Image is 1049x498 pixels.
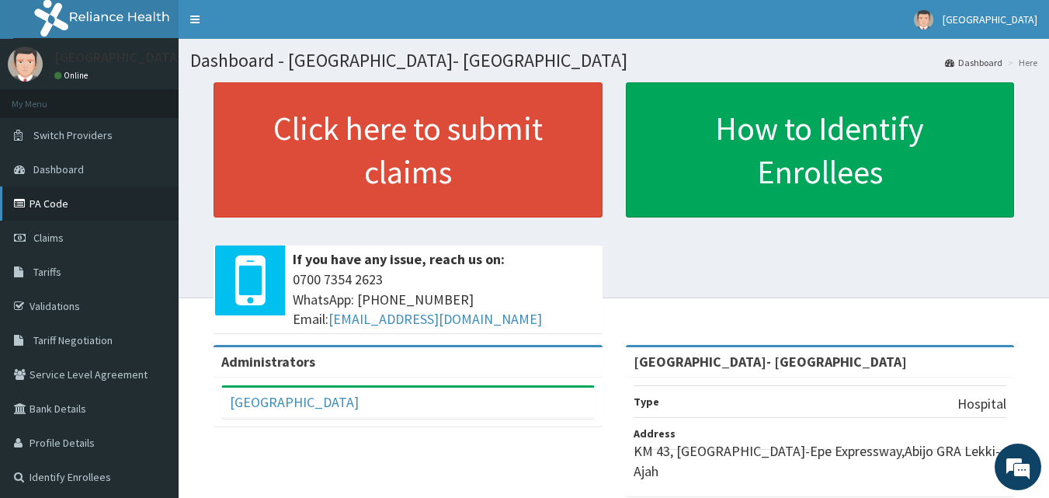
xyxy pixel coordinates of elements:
[328,310,542,328] a: [EMAIL_ADDRESS][DOMAIN_NAME]
[33,162,84,176] span: Dashboard
[626,82,1015,218] a: How to Identify Enrollees
[255,8,292,45] div: Minimize live chat window
[634,427,676,441] b: Address
[29,78,63,117] img: d_794563401_company_1708531726252_794563401
[1004,56,1037,69] li: Here
[214,82,603,218] a: Click here to submit claims
[914,10,933,30] img: User Image
[33,128,113,142] span: Switch Providers
[81,87,261,107] div: Chat with us now
[634,353,907,371] strong: [GEOGRAPHIC_DATA]- [GEOGRAPHIC_DATA]
[33,265,61,279] span: Tariffs
[634,395,659,409] b: Type
[957,394,1006,414] p: Hospital
[54,50,182,64] p: [GEOGRAPHIC_DATA]
[190,50,1037,71] h1: Dashboard - [GEOGRAPHIC_DATA]- [GEOGRAPHIC_DATA]
[90,150,214,307] span: We're online!
[230,393,359,411] a: [GEOGRAPHIC_DATA]
[945,56,1002,69] a: Dashboard
[8,333,296,387] textarea: Type your message and hit 'Enter'
[33,333,113,347] span: Tariff Negotiation
[33,231,64,245] span: Claims
[54,70,92,81] a: Online
[8,47,43,82] img: User Image
[943,12,1037,26] span: [GEOGRAPHIC_DATA]
[634,441,1007,481] p: KM 43, [GEOGRAPHIC_DATA]-Epe Expressway,Abijo GRA Lekki-Ajah
[293,250,505,268] b: If you have any issue, reach us on:
[221,353,315,371] b: Administrators
[293,270,595,329] span: 0700 7354 2623 WhatsApp: [PHONE_NUMBER] Email:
